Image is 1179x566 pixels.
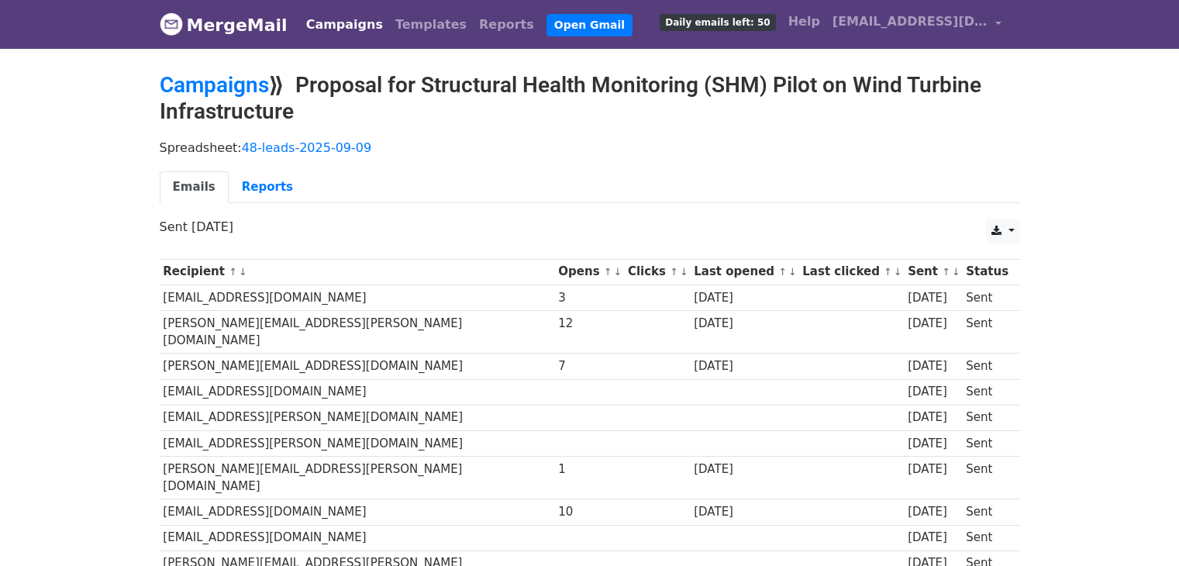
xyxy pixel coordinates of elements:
[558,315,620,333] div: 12
[160,259,555,285] th: Recipient
[558,503,620,521] div: 10
[160,405,555,430] td: [EMAIL_ADDRESS][PERSON_NAME][DOMAIN_NAME]
[962,499,1012,525] td: Sent
[962,310,1012,354] td: Sent
[624,259,690,285] th: Clicks
[160,285,555,310] td: [EMAIL_ADDRESS][DOMAIN_NAME]
[229,171,306,203] a: Reports
[242,140,371,155] a: 48-leads-2025-09-09
[558,461,620,478] div: 1
[680,266,688,278] a: ↓
[653,6,781,37] a: Daily emails left: 50
[160,72,269,98] a: Campaigns
[160,499,555,525] td: [EMAIL_ADDRESS][DOMAIN_NAME]
[952,266,960,278] a: ↓
[908,383,959,401] div: [DATE]
[160,12,183,36] img: MergeMail logo
[962,525,1012,550] td: Sent
[908,315,959,333] div: [DATE]
[962,354,1012,379] td: Sent
[694,503,795,521] div: [DATE]
[239,266,247,278] a: ↓
[614,266,622,278] a: ↓
[904,259,962,285] th: Sent
[962,285,1012,310] td: Sent
[660,14,775,31] span: Daily emails left: 50
[160,219,1020,235] p: Sent [DATE]
[300,9,389,40] a: Campaigns
[160,430,555,456] td: [EMAIL_ADDRESS][PERSON_NAME][DOMAIN_NAME]
[160,171,229,203] a: Emails
[160,72,1020,124] h2: ⟫ Proposal for Structural Health Monitoring (SHM) Pilot on Wind Turbine Infrastructure
[778,266,787,278] a: ↑
[555,259,625,285] th: Opens
[908,529,959,547] div: [DATE]
[694,289,795,307] div: [DATE]
[160,525,555,550] td: [EMAIL_ADDRESS][DOMAIN_NAME]
[908,289,959,307] div: [DATE]
[558,289,620,307] div: 3
[1101,492,1179,566] iframe: Chat Widget
[942,266,950,278] a: ↑
[694,461,795,478] div: [DATE]
[160,379,555,405] td: [EMAIL_ADDRESS][DOMAIN_NAME]
[962,456,1012,499] td: Sent
[908,357,959,375] div: [DATE]
[160,456,555,499] td: [PERSON_NAME][EMAIL_ADDRESS][PERSON_NAME][DOMAIN_NAME]
[694,357,795,375] div: [DATE]
[884,266,892,278] a: ↑
[962,430,1012,456] td: Sent
[160,9,288,41] a: MergeMail
[473,9,540,40] a: Reports
[558,357,620,375] div: 7
[908,435,959,453] div: [DATE]
[604,266,612,278] a: ↑
[799,259,905,285] th: Last clicked
[908,409,959,426] div: [DATE]
[826,6,1008,43] a: [EMAIL_ADDRESS][DOMAIN_NAME]
[389,9,473,40] a: Templates
[908,461,959,478] div: [DATE]
[788,266,797,278] a: ↓
[962,259,1012,285] th: Status
[546,14,633,36] a: Open Gmail
[782,6,826,37] a: Help
[160,140,1020,156] p: Spreadsheet:
[160,354,555,379] td: [PERSON_NAME][EMAIL_ADDRESS][DOMAIN_NAME]
[962,405,1012,430] td: Sent
[229,266,237,278] a: ↑
[908,503,959,521] div: [DATE]
[160,310,555,354] td: [PERSON_NAME][EMAIL_ADDRESS][PERSON_NAME][DOMAIN_NAME]
[833,12,988,31] span: [EMAIL_ADDRESS][DOMAIN_NAME]
[962,379,1012,405] td: Sent
[694,315,795,333] div: [DATE]
[894,266,902,278] a: ↓
[690,259,798,285] th: Last opened
[670,266,678,278] a: ↑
